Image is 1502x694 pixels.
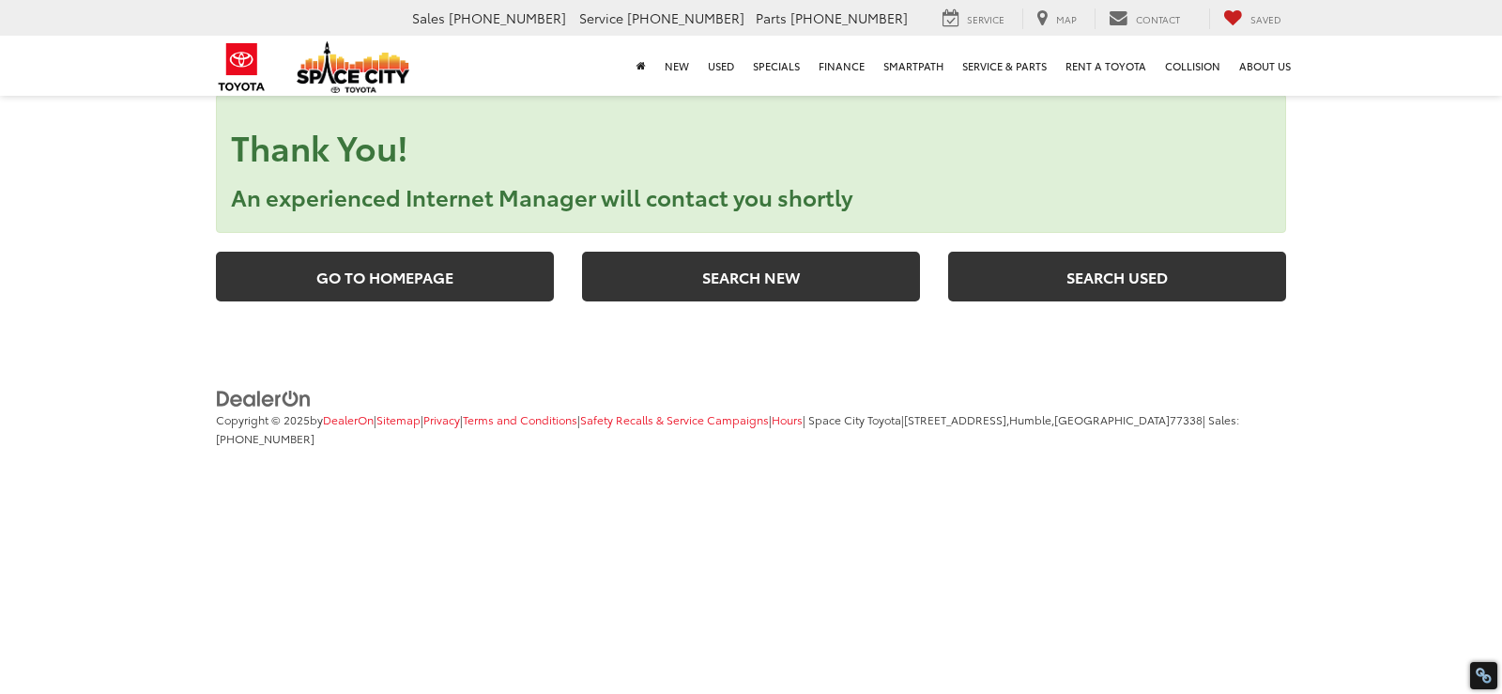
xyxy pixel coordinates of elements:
span: [PHONE_NUMBER] [627,8,744,27]
a: Go to Homepage [216,252,554,301]
span: Saved [1250,12,1281,26]
span: Map [1056,12,1077,26]
a: Privacy [423,411,460,427]
a: Search New [582,252,920,301]
img: Space City Toyota [297,41,409,93]
a: Map [1022,8,1091,29]
a: Home [627,36,655,96]
a: Search Used [948,252,1286,301]
a: Terms and Conditions [463,411,577,427]
span: Parts [756,8,787,27]
span: [PHONE_NUMBER] [790,8,908,27]
a: My Saved Vehicles [1209,8,1295,29]
a: Specials [743,36,809,96]
div: Restore Info Box &#10;&#10;NoFollow Info:&#10; META-Robots NoFollow: &#09;true&#10; META-Robots N... [1475,667,1493,685]
span: 77338 [1170,411,1203,427]
img: Toyota [207,37,277,98]
a: Service & Parts [953,36,1056,96]
span: | [577,411,769,427]
span: [PHONE_NUMBER] [449,8,566,27]
span: [GEOGRAPHIC_DATA] [1054,411,1170,427]
span: Service [579,8,623,27]
a: Service [928,8,1019,29]
span: | Space City Toyota [803,411,901,427]
span: [STREET_ADDRESS], [904,411,1009,427]
a: Sitemap [376,411,421,427]
span: | [460,411,577,427]
a: Rent a Toyota [1056,36,1156,96]
a: Contact [1095,8,1194,29]
span: | [769,411,803,427]
span: by [310,411,374,427]
span: Contact [1136,12,1180,26]
section: Links that go to a new page. [216,252,1286,308]
a: Used [698,36,743,96]
a: SmartPath [874,36,953,96]
img: DealerOn [216,389,312,409]
span: Service [967,12,1004,26]
span: Sales [412,8,445,27]
h3: An experienced Internet Manager will contact you shortly [231,184,1271,208]
a: About Us [1230,36,1300,96]
a: New [655,36,698,96]
a: DealerOn [216,387,312,406]
span: Humble, [1009,411,1054,427]
span: | Sales: [216,411,1239,446]
a: Hours [772,411,803,427]
a: Safety Recalls & Service Campaigns, Opens in a new tab [580,411,769,427]
span: Copyright © 2025 [216,411,310,427]
a: Finance [809,36,874,96]
span: | [374,411,421,427]
strong: Thank You! [231,122,408,170]
span: | [421,411,460,427]
a: DealerOn Home Page [323,411,374,427]
span: [PHONE_NUMBER] [216,430,314,446]
a: Collision [1156,36,1230,96]
span: | [901,411,1203,427]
